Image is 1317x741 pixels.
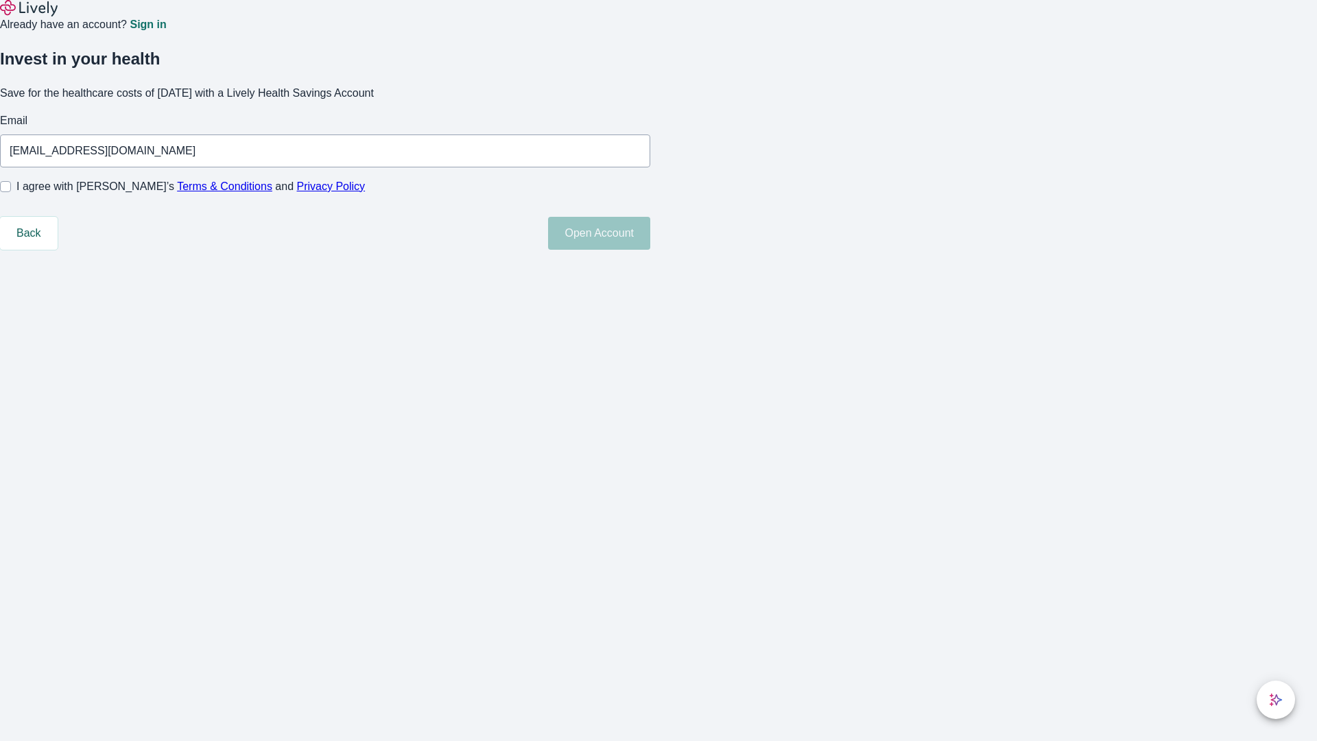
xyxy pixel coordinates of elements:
a: Terms & Conditions [177,180,272,192]
a: Sign in [130,19,166,30]
span: I agree with [PERSON_NAME]’s and [16,178,365,195]
button: chat [1257,681,1295,719]
a: Privacy Policy [297,180,366,192]
svg: Lively AI Assistant [1269,693,1283,707]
